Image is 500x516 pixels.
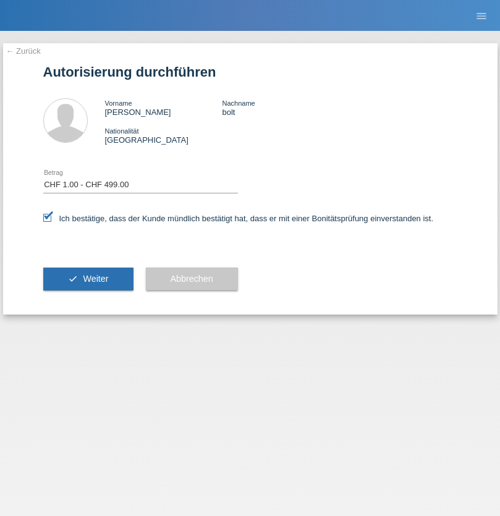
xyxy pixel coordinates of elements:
[105,127,139,135] span: Nationalität
[68,274,78,284] i: check
[83,274,108,284] span: Weiter
[475,10,488,22] i: menu
[146,268,238,291] button: Abbrechen
[469,12,494,19] a: menu
[105,98,222,117] div: [PERSON_NAME]
[222,99,255,107] span: Nachname
[43,268,133,291] button: check Weiter
[43,64,457,80] h1: Autorisierung durchführen
[6,46,41,56] a: ← Zurück
[43,214,434,223] label: Ich bestätige, dass der Kunde mündlich bestätigt hat, dass er mit einer Bonitätsprüfung einversta...
[105,126,222,145] div: [GEOGRAPHIC_DATA]
[222,98,339,117] div: bolt
[105,99,132,107] span: Vorname
[171,274,213,284] span: Abbrechen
